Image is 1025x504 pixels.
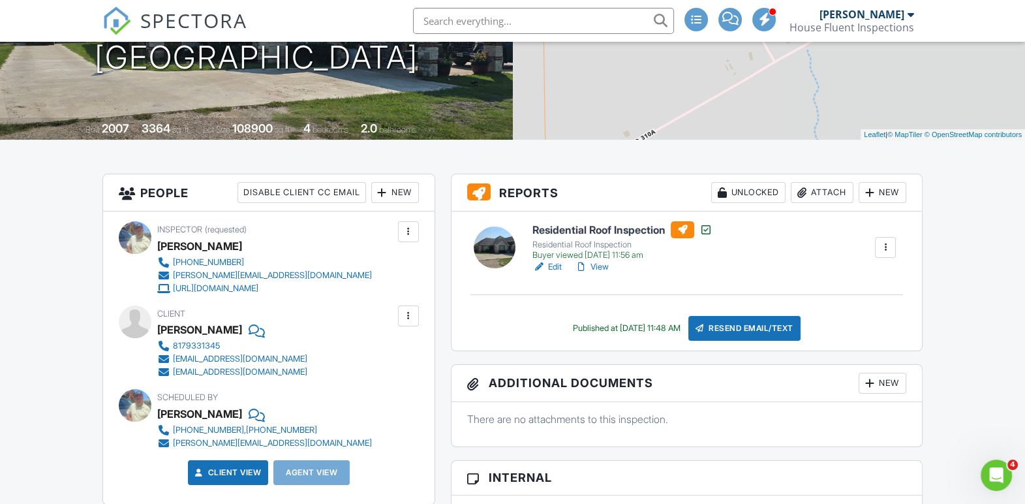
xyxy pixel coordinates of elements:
div: Published at [DATE] 11:48 AM [573,323,681,334]
h1: [STREET_ADDRESS] [GEOGRAPHIC_DATA] [95,7,418,76]
span: SPECTORA [140,7,247,34]
div: [PHONE_NUMBER],[PHONE_NUMBER] [173,425,317,435]
div: 2007 [102,121,129,135]
a: [PERSON_NAME][EMAIL_ADDRESS][DOMAIN_NAME] [157,269,372,282]
div: New [859,373,906,394]
h3: Reports [451,174,922,212]
img: The Best Home Inspection Software - Spectora [102,7,131,35]
a: [EMAIL_ADDRESS][DOMAIN_NAME] [157,366,307,379]
h3: Additional Documents [451,365,922,402]
div: [EMAIL_ADDRESS][DOMAIN_NAME] [173,354,307,364]
a: [PERSON_NAME][EMAIL_ADDRESS][DOMAIN_NAME] [157,437,372,450]
a: View [575,260,609,274]
div: [PERSON_NAME][EMAIL_ADDRESS][DOMAIN_NAME] [173,438,372,449]
div: [PERSON_NAME] [157,320,242,339]
span: sq.ft. [275,125,291,134]
a: [URL][DOMAIN_NAME] [157,282,372,295]
div: 8179331345 [173,341,220,351]
iframe: Intercom live chat [981,460,1012,491]
a: Edit [532,260,562,274]
div: New [371,182,419,203]
div: Resend Email/Text [688,316,801,341]
h3: People [103,174,435,212]
div: [PERSON_NAME][EMAIL_ADDRESS][DOMAIN_NAME] [173,270,372,281]
h3: Internal [451,461,922,495]
div: Attach [791,182,853,203]
span: Built [85,125,100,134]
span: bedrooms [313,125,348,134]
h6: Residential Roof Inspection [532,221,712,238]
span: Scheduled By [157,392,218,402]
span: bathrooms [379,125,416,134]
div: 108900 [232,121,273,135]
a: © MapTiler [887,131,923,138]
span: (requested) [205,225,247,234]
div: House Fluent Inspections [789,21,914,34]
a: 8179331345 [157,339,307,353]
a: Residential Roof Inspection Residential Roof Inspection Buyer viewed [DATE] 11:56 am [532,221,712,260]
a: © OpenStreetMap contributors [925,131,1022,138]
p: There are no attachments to this inspection. [467,412,906,426]
span: Lot Size [203,125,230,134]
a: [EMAIL_ADDRESS][DOMAIN_NAME] [157,353,307,366]
a: [PHONE_NUMBER],[PHONE_NUMBER] [157,424,372,437]
div: Buyer viewed [DATE] 11:56 am [532,250,712,260]
span: 4 [1007,460,1018,470]
div: | [861,129,1025,140]
div: [EMAIL_ADDRESS][DOMAIN_NAME] [173,367,307,377]
div: New [859,182,906,203]
span: sq. ft. [172,125,191,134]
input: Search everything... [413,8,674,34]
div: [PERSON_NAME] [157,236,242,256]
div: [PHONE_NUMBER] [173,257,244,268]
a: SPECTORA [102,18,247,45]
span: Inspector [157,225,202,234]
a: [PHONE_NUMBER] [157,256,372,269]
span: Client [157,309,185,319]
div: 4 [303,121,311,135]
div: 3364 [142,121,170,135]
a: Client View [192,466,262,479]
div: Residential Roof Inspection [532,240,712,250]
div: Disable Client CC Email [237,182,366,203]
div: [PERSON_NAME] [819,8,904,21]
div: 2.0 [361,121,377,135]
div: [URL][DOMAIN_NAME] [173,283,258,294]
div: [PERSON_NAME] [157,404,242,424]
a: Leaflet [864,131,885,138]
div: Unlocked [711,182,786,203]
